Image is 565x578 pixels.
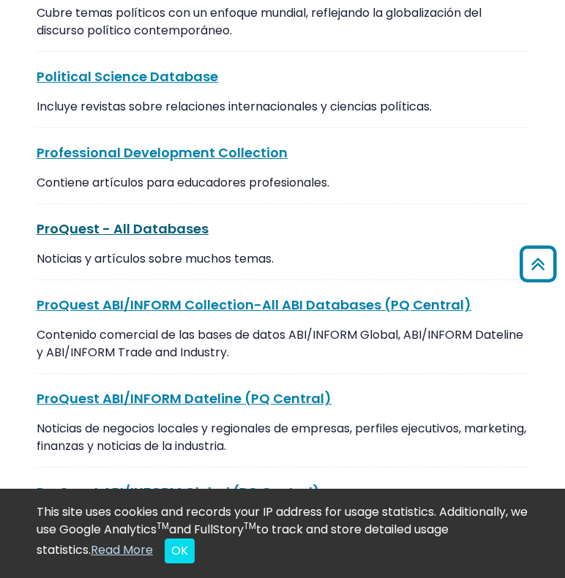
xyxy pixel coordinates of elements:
[37,67,218,86] a: Political Science Database
[37,389,332,408] a: ProQuest ABI/INFORM Dateline (PQ Central)
[37,219,209,238] a: ProQuest - All Databases
[37,503,528,563] div: This site uses cookies and records your IP address for usage statistics. Additionally, we use Goo...
[37,326,528,361] p: Contenido comercial de las bases de datos ABI/INFORM Global, ABI/INFORM Dateline y ABI/INFORM Tra...
[37,296,471,314] a: ProQuest ABI/INFORM Collection-All ABI Databases (PQ Central)
[91,541,153,558] a: Read More
[37,4,528,40] p: Cubre temas políticos con un enfoque mundial, reflejando la globalización del discurso político c...
[37,174,528,192] p: Contiene artículos para educadores profesionales.
[37,143,288,162] a: Professional Development Collection
[37,420,528,455] p: Noticias de negocios locales y regionales de empresas, perfiles ejecutivos, marketing, finanzas y...
[37,483,320,501] a: ProQuest ABI/INFORM Global (PQ Central)
[515,252,561,277] a: Back to Top
[244,519,256,532] sup: TM
[37,250,528,268] p: Noticias y artículos sobre muchos temas.
[157,519,169,532] sup: TM
[37,98,528,116] p: Incluye revistas sobre relaciones internacionales y ciencias políticas.
[165,538,195,563] button: Close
